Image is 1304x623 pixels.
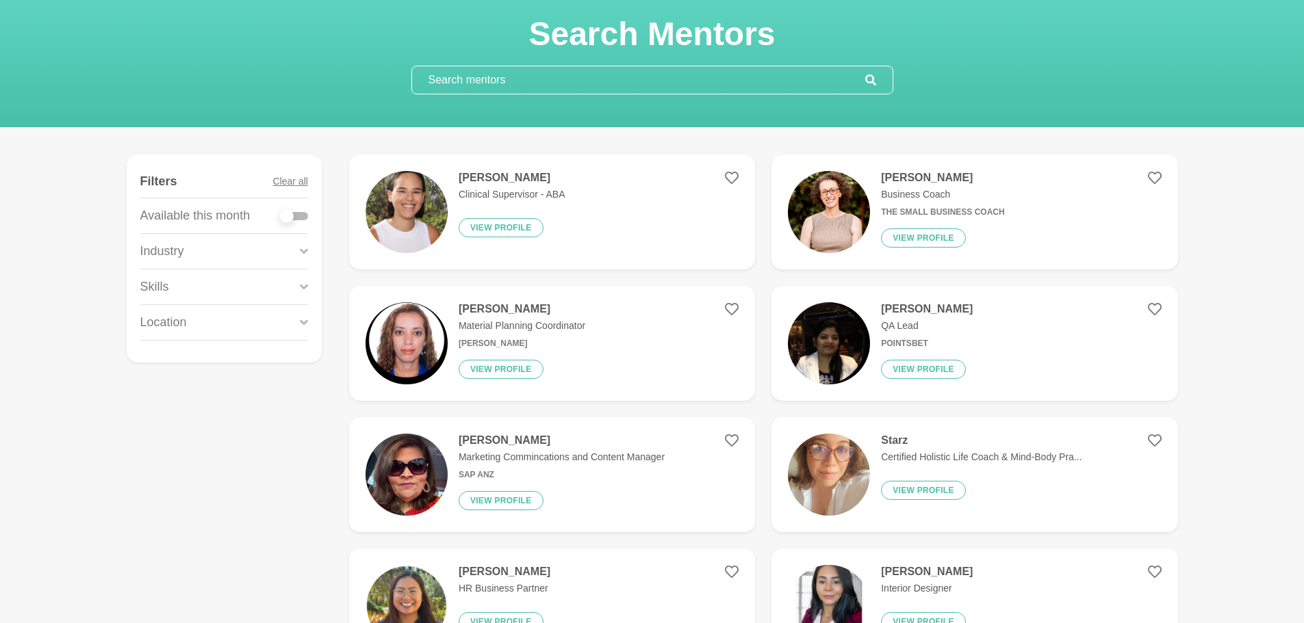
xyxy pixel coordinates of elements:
button: View profile [881,360,966,379]
p: Skills [140,278,169,296]
input: Search mentors [412,66,865,94]
button: View profile [459,491,544,510]
a: [PERSON_NAME]QA LeadPointsbetView profile [771,286,1177,401]
img: 9f1299b5b555db0849b884ac6357c89f80fdea5b-1365x2048.jpg [788,171,870,253]
img: ec11b24c0aac152775f8df71426d334388dc0d10-1080x1920.jpg [788,434,870,516]
p: Available this month [140,207,251,225]
h6: Pointsbet [881,339,973,349]
h6: SAP ANZ [459,470,665,480]
img: 46141e2bfef17d16c935f9c4a80915b9e6c4570d-512x512.png [788,302,870,384]
h4: [PERSON_NAME] [459,434,665,447]
a: StarzCertified Holistic Life Coach & Mind-Body Pra...View profile [771,417,1177,532]
img: 3ec1c6f16f6e53bb541a78325fe61d53914585eb-1170x1733.jpg [366,171,448,253]
img: eb61345ad79f4ce0dd571a67faf76c79642511a2-1079x1155.jpg [366,302,448,384]
p: Marketing Commincations and Content Manager [459,450,665,464]
a: [PERSON_NAME]Marketing Commincations and Content ManagerSAP ANZView profile [349,417,755,532]
a: [PERSON_NAME]Business CoachThe Small Business CoachView profile [771,155,1177,269]
p: Material Planning Coordinator [459,319,585,333]
h4: [PERSON_NAME] [881,565,973,579]
button: View profile [881,228,966,248]
button: View profile [459,360,544,379]
p: Clinical Supervisor - ABA [459,187,565,202]
p: QA Lead [881,319,973,333]
h6: The Small Business Coach [881,207,1004,217]
button: Clear all [273,165,308,198]
p: Business Coach [881,187,1004,202]
button: View profile [459,218,544,237]
button: View profile [881,481,966,500]
h4: [PERSON_NAME] [881,171,1004,185]
h4: [PERSON_NAME] [459,565,550,579]
h6: [PERSON_NAME] [459,339,585,349]
p: Location [140,313,187,332]
img: aa23f5878ab499289e4fcd759c0b7f51d43bf30b-1200x1599.jpg [366,434,448,516]
h4: Filters [140,174,177,189]
h4: [PERSON_NAME] [459,171,565,185]
h1: Search Mentors [411,14,893,55]
h4: [PERSON_NAME] [459,302,585,316]
h4: Starz [881,434,1082,447]
p: Interior Designer [881,581,973,596]
h4: [PERSON_NAME] [881,302,973,316]
a: [PERSON_NAME]Clinical Supervisor - ABAView profile [349,155,755,269]
p: HR Business Partner [459,581,550,596]
p: Certified Holistic Life Coach & Mind-Body Pra... [881,450,1082,464]
a: [PERSON_NAME]Material Planning Coordinator[PERSON_NAME]View profile [349,286,755,401]
p: Industry [140,242,184,261]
